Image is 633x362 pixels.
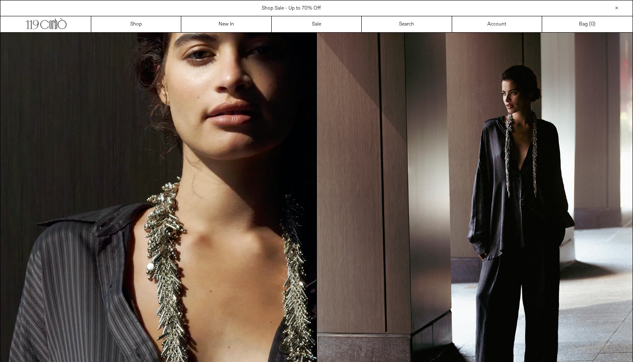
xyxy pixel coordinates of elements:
a: Shop Sale - Up to 70% Off [262,5,321,12]
a: New In [181,16,271,32]
a: Shop [91,16,181,32]
span: 0 [591,21,594,28]
span: ) [591,21,595,28]
a: Sale [272,16,362,32]
a: Search [362,16,452,32]
a: Account [452,16,542,32]
a: Bag () [542,16,632,32]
